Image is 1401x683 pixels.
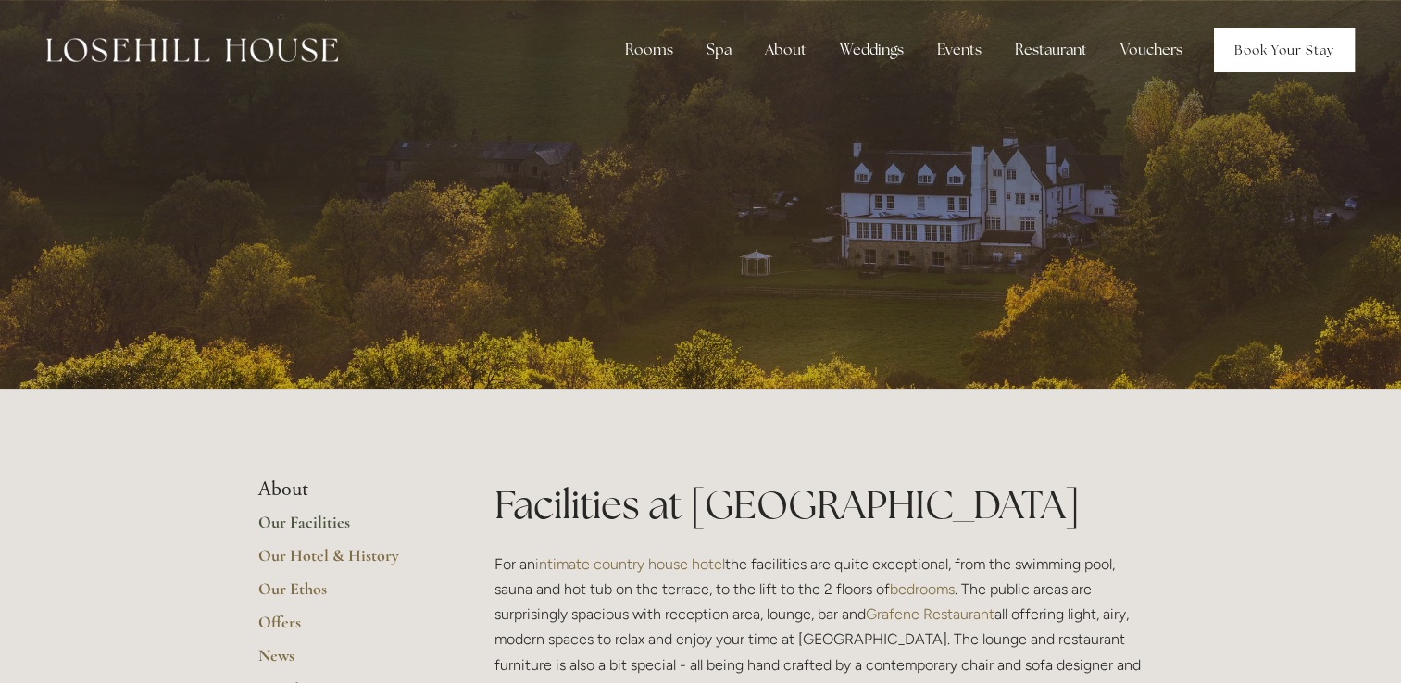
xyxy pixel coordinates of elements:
[890,580,955,598] a: bedrooms
[750,31,821,68] div: About
[258,512,435,545] a: Our Facilities
[494,478,1144,532] h1: Facilities at [GEOGRAPHIC_DATA]
[258,545,435,578] a: Our Hotel & History
[922,31,996,68] div: Events
[866,605,994,623] a: Grafene Restaurant
[1106,31,1197,68] a: Vouchers
[825,31,919,68] div: Weddings
[258,478,435,502] li: About
[1000,31,1102,68] div: Restaurant
[258,612,435,645] a: Offers
[692,31,746,68] div: Spa
[535,555,725,573] a: intimate country house hotel
[610,31,688,68] div: Rooms
[258,645,435,678] a: News
[46,38,338,62] img: Losehill House
[1214,28,1355,72] a: Book Your Stay
[258,578,435,612] a: Our Ethos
